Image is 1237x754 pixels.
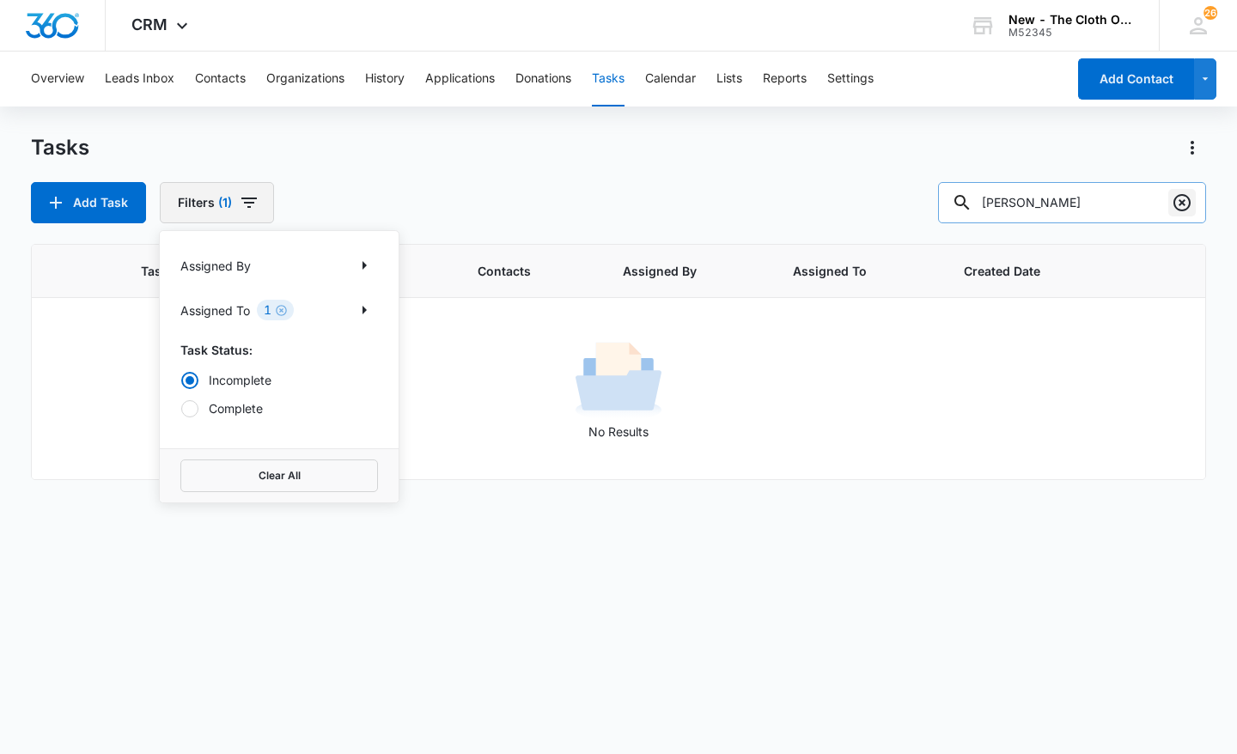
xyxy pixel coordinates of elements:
span: (1) [218,197,232,209]
span: Task [141,262,189,280]
p: Task Status: [180,341,378,359]
p: Assigned To [180,301,250,319]
p: No Results [33,423,1204,441]
div: account name [1008,13,1134,27]
h1: Tasks [31,135,89,161]
span: Assigned By [623,262,727,280]
div: notifications count [1203,6,1217,20]
span: Assigned To [793,262,897,280]
button: Add Task [31,182,146,223]
button: Clear [1168,189,1196,216]
button: Show Assigned By filters [350,252,378,279]
button: Add Contact [1078,58,1194,100]
button: Organizations [266,52,344,106]
div: 1 [257,300,294,320]
button: Overview [31,52,84,106]
span: Contacts [478,262,557,280]
span: 26 [1203,6,1217,20]
p: Assigned By [180,257,251,275]
label: Complete [180,399,378,417]
button: Settings [827,52,874,106]
button: Tasks [592,52,625,106]
button: Lists [716,52,742,106]
button: Clear All [180,459,378,492]
button: Calendar [645,52,696,106]
label: Incomplete [180,371,378,389]
button: History [365,52,405,106]
img: No Results [576,337,661,423]
button: Donations [515,52,571,106]
button: Actions [1179,134,1206,161]
button: Show Assigned To filters [350,296,378,324]
button: Filters(1) [160,182,274,223]
button: Clear [275,304,287,316]
button: Contacts [195,52,246,106]
button: Applications [425,52,495,106]
button: Reports [763,52,807,106]
input: Search Tasks [938,182,1206,223]
div: account id [1008,27,1134,39]
button: Leads Inbox [105,52,174,106]
span: CRM [131,15,168,33]
span: Created Date [964,262,1071,280]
